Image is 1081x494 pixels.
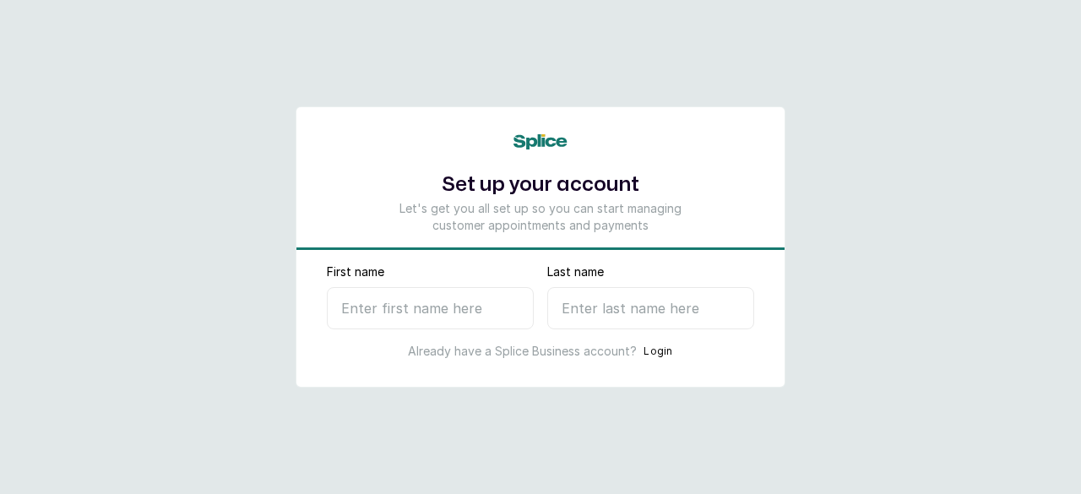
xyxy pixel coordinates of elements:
label: First name [327,263,384,280]
p: Already have a Splice Business account? [408,343,637,360]
button: Login [644,343,673,360]
label: Last name [547,263,604,280]
h1: Set up your account [391,170,690,200]
p: Let's get you all set up so you can start managing customer appointments and payments [391,200,690,234]
input: Enter last name here [547,287,754,329]
input: Enter first name here [327,287,534,329]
